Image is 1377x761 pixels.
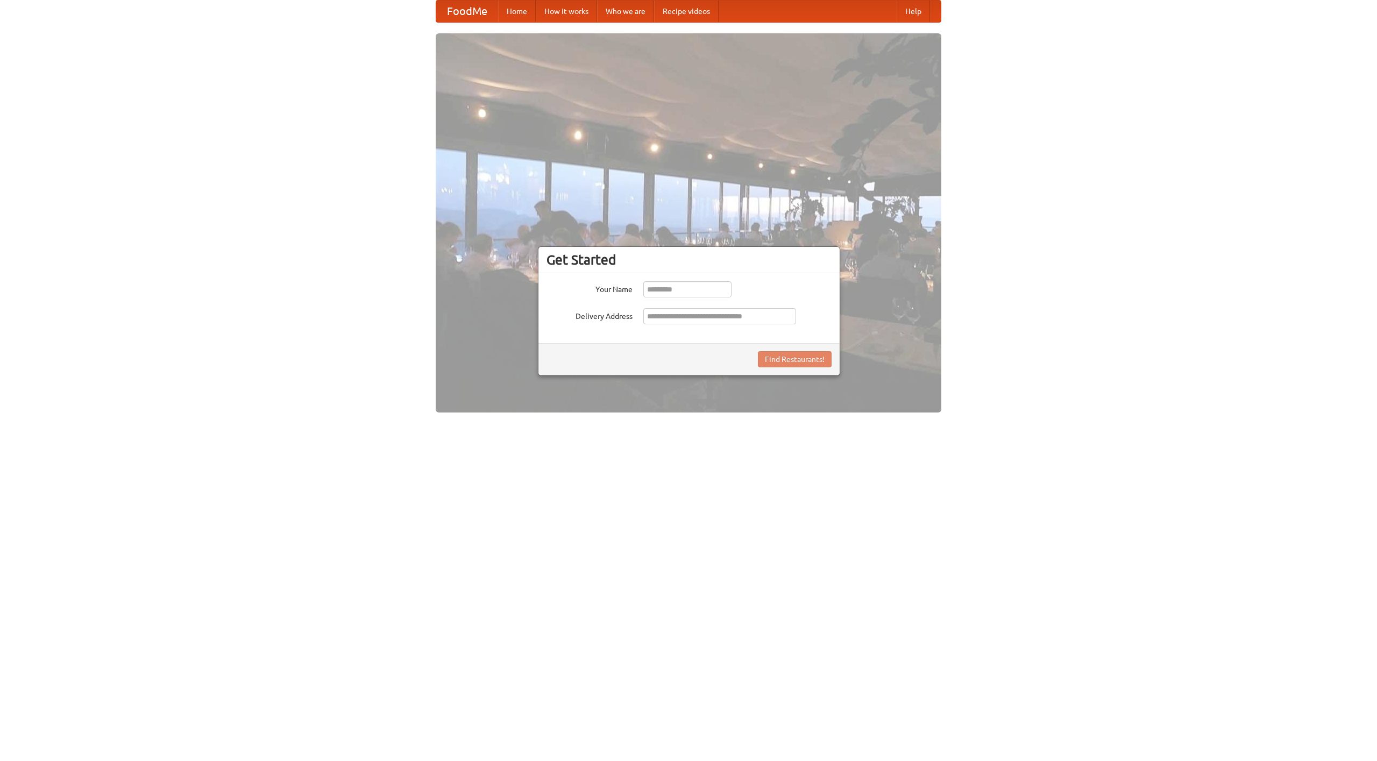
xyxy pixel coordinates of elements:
a: Recipe videos [654,1,719,22]
a: Who we are [597,1,654,22]
h3: Get Started [546,252,832,268]
label: Delivery Address [546,308,633,322]
a: Help [897,1,930,22]
a: Home [498,1,536,22]
label: Your Name [546,281,633,295]
a: FoodMe [436,1,498,22]
button: Find Restaurants! [758,351,832,367]
a: How it works [536,1,597,22]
